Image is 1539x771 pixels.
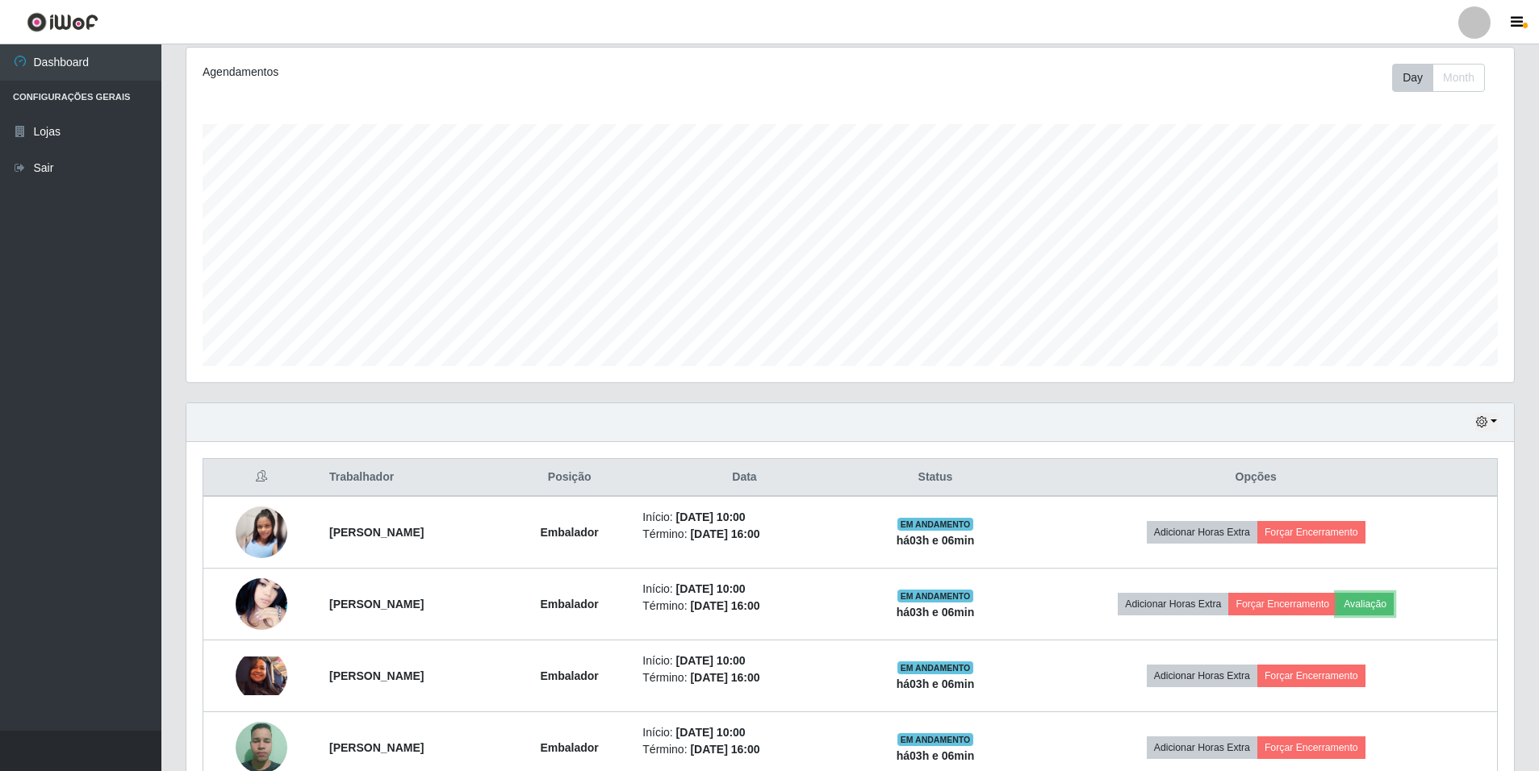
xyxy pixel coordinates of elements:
button: Forçar Encerramento [1257,665,1365,687]
span: EM ANDAMENTO [897,518,974,531]
button: Adicionar Horas Extra [1147,736,1257,759]
strong: Embalador [540,669,598,682]
span: EM ANDAMENTO [897,661,974,674]
strong: há 03 h e 06 min [897,534,975,547]
li: Término: [642,669,846,686]
th: Posição [506,459,633,497]
th: Status [856,459,1015,497]
strong: Embalador [540,598,598,611]
li: Término: [642,598,846,615]
strong: há 03 h e 06 min [897,677,975,690]
button: Forçar Encerramento [1257,521,1365,544]
li: Término: [642,741,846,758]
li: Início: [642,724,846,741]
div: First group [1392,64,1485,92]
div: Agendamentos [203,64,728,81]
th: Trabalhador [320,459,506,497]
time: [DATE] 16:00 [690,527,759,540]
time: [DATE] 10:00 [676,726,746,739]
time: [DATE] 16:00 [690,743,759,756]
strong: [PERSON_NAME] [329,526,424,539]
strong: [PERSON_NAME] [329,598,424,611]
time: [DATE] 10:00 [676,582,746,595]
span: EM ANDAMENTO [897,733,974,746]
strong: [PERSON_NAME] [329,669,424,682]
strong: [PERSON_NAME] [329,741,424,754]
th: Opções [1014,459,1497,497]
button: Adicionar Horas Extra [1118,593,1228,615]
strong: há 03 h e 06 min [897,606,975,619]
img: 1754349075711.jpeg [236,490,287,575]
th: Data [633,459,855,497]
strong: Embalador [540,741,598,754]
button: Forçar Encerramento [1257,736,1365,759]
time: [DATE] 10:00 [676,511,746,523]
time: [DATE] 16:00 [690,599,759,612]
span: EM ANDAMENTO [897,590,974,602]
li: Início: [642,509,846,526]
button: Day [1392,64,1433,92]
img: CoreUI Logo [27,12,98,32]
button: Month [1432,64,1485,92]
li: Início: [642,652,846,669]
button: Adicionar Horas Extra [1147,665,1257,687]
strong: Embalador [540,526,598,539]
button: Avaliação [1336,593,1394,615]
strong: há 03 h e 06 min [897,749,975,762]
time: [DATE] 10:00 [676,654,746,667]
img: 1756663906828.jpeg [236,656,287,695]
button: Forçar Encerramento [1228,593,1336,615]
div: Toolbar with button groups [1392,64,1498,92]
li: Término: [642,526,846,543]
time: [DATE] 16:00 [690,671,759,684]
li: Início: [642,581,846,598]
button: Adicionar Horas Extra [1147,521,1257,544]
img: 1756203927835.jpeg [236,572,287,636]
